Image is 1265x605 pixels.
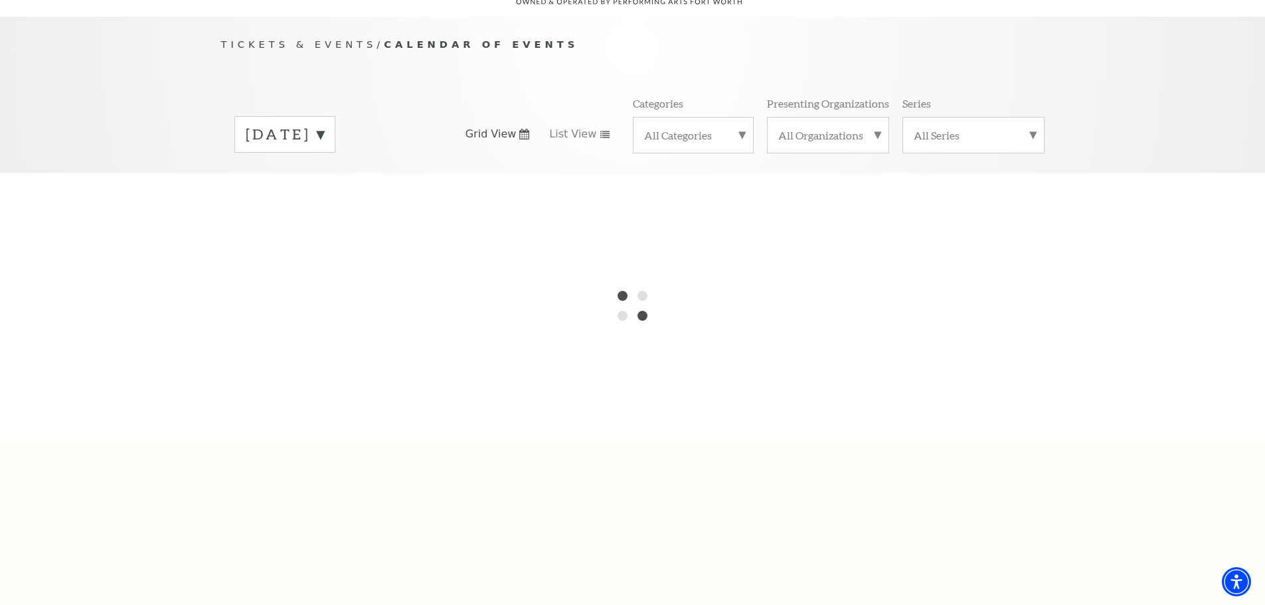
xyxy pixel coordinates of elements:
p: Categories [633,96,683,110]
span: Grid View [465,127,517,141]
label: [DATE] [246,124,324,145]
span: Calendar of Events [384,39,578,50]
label: All Organizations [778,128,878,142]
span: Tickets & Events [221,39,377,50]
label: All Categories [644,128,742,142]
span: List View [549,127,596,141]
div: Accessibility Menu [1222,567,1251,596]
p: / [221,37,1045,53]
p: Series [902,96,931,110]
p: Presenting Organizations [767,96,889,110]
label: All Series [914,128,1033,142]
